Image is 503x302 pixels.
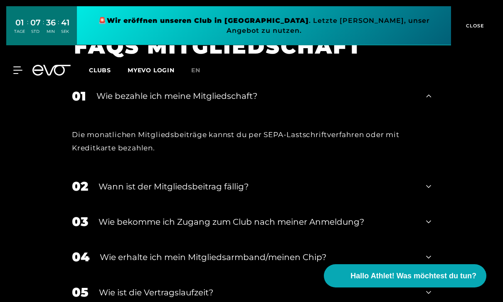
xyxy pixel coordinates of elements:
[14,17,25,29] div: 01
[72,87,86,106] div: 01
[99,180,416,193] div: Wann ist der Mitgliedsbeitrag fällig?
[100,251,416,263] div: Wie erhalte ich mein Mitgliedsarmband/meinen Chip?
[99,216,416,228] div: Wie bekomme ich Zugang zum Club nach meiner Anmeldung?
[30,17,41,29] div: 07
[451,6,497,45] button: CLOSE
[72,128,431,155] div: Die monatlichen Mitgliedsbeiträge kannst du per SEPA-Lastschriftverfahren oder mit Kreditkarte be...
[61,17,69,29] div: 41
[96,90,416,102] div: Wie bezahle ich meine Mitgliedschaft?
[58,17,59,39] div: :
[72,177,88,196] div: 02
[89,66,111,74] span: Clubs
[46,29,56,34] div: MIN
[464,22,484,29] span: CLOSE
[350,270,476,282] span: Hallo Athlet! Was möchtest du tun?
[128,66,175,74] a: MYEVO LOGIN
[43,17,44,39] div: :
[72,248,89,266] div: 04
[89,66,128,74] a: Clubs
[14,29,25,34] div: TAGE
[61,29,69,34] div: SEK
[72,212,88,231] div: 03
[27,17,28,39] div: :
[72,283,89,302] div: 05
[46,17,56,29] div: 36
[191,66,210,75] a: en
[191,66,200,74] span: en
[324,264,486,287] button: Hallo Athlet! Was möchtest du tun?
[99,286,416,299] div: Wie ist die Vertragslaufzeit?
[30,29,41,34] div: STD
